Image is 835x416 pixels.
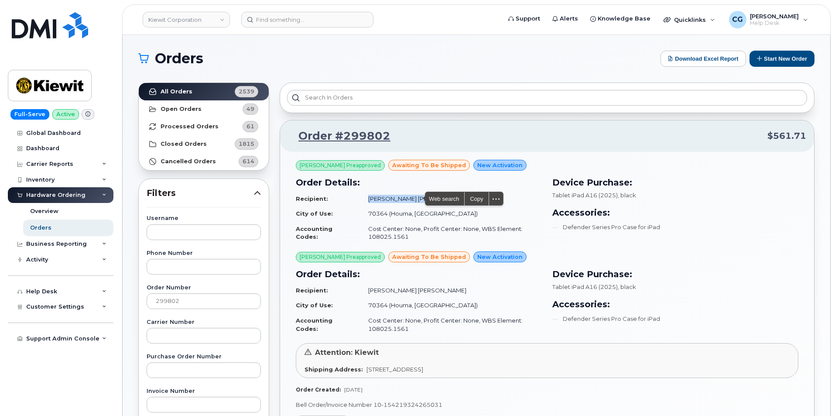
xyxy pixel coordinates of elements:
[139,83,269,100] a: All Orders2539
[477,161,523,169] span: New Activation
[147,216,261,221] label: Username
[296,195,328,202] strong: Recipient:
[296,268,542,281] h3: Order Details:
[425,192,464,205] span: Web search
[360,206,542,221] td: 70364 (Houma, [GEOGRAPHIC_DATA])
[139,153,269,170] a: Cancelled Orders614
[360,191,542,206] td: [PERSON_NAME] [PERSON_NAME]
[618,192,636,199] span: , black
[161,106,202,113] strong: Open Orders
[797,378,828,409] iframe: Messenger Launcher
[246,105,254,113] span: 49
[246,122,254,131] span: 61
[239,140,254,148] span: 1815
[749,51,814,67] button: Start New Order
[243,157,254,165] span: 614
[288,128,390,144] a: Order #299802
[552,315,798,323] li: Defender Series Pro Case for iPad
[161,158,216,165] strong: Cancelled Orders
[360,283,542,298] td: [PERSON_NAME] [PERSON_NAME]
[139,118,269,135] a: Processed Orders61
[155,52,203,65] span: Orders
[392,161,466,169] span: awaiting to be shipped
[296,287,328,294] strong: Recipient:
[296,210,333,217] strong: City of Use:
[296,225,332,241] strong: Accounting Codes:
[344,386,363,393] span: [DATE]
[296,176,542,189] h3: Order Details:
[161,88,192,95] strong: All Orders
[360,221,542,244] td: Cost Center: None, Profit Center: None, WBS Element: 108025.1561
[465,192,488,205] div: Copy
[139,135,269,153] a: Closed Orders1815
[315,348,379,357] span: Attention: Kiewit
[239,87,254,96] span: 2539
[360,313,542,336] td: Cost Center: None, Profit Center: None, WBS Element: 108025.1561
[360,298,542,313] td: 70364 (Houma, [GEOGRAPHIC_DATA])
[296,302,333,309] strong: City of Use:
[287,90,807,106] input: Search in orders
[147,354,261,360] label: Purchase Order Number
[477,253,523,261] span: New Activation
[767,130,806,142] span: $561.71
[300,162,381,169] span: [PERSON_NAME] Preapproved
[552,206,798,219] h3: Accessories:
[147,285,261,291] label: Order Number
[392,253,466,261] span: awaiting to be shipped
[296,317,332,332] strong: Accounting Codes:
[305,366,363,373] strong: Shipping Address:
[552,223,798,231] li: Defender Series Pro Case for iPad
[552,192,618,199] span: Tablet iPad A16 (2025)
[147,388,261,394] label: Invoice Number
[147,187,254,199] span: Filters
[147,320,261,325] label: Carrier Number
[296,401,798,409] p: Bell Order/Invoice Number 10-154219324265031
[660,51,746,67] button: Download Excel Report
[552,268,798,281] h3: Device Purchase:
[366,366,423,373] span: [STREET_ADDRESS]
[147,251,261,256] label: Phone Number
[552,176,798,189] h3: Device Purchase:
[139,100,269,118] a: Open Orders49
[161,123,219,130] strong: Processed Orders
[300,253,381,261] span: [PERSON_NAME] Preapproved
[618,283,636,290] span: , black
[296,386,341,393] strong: Order Created:
[552,298,798,311] h3: Accessories:
[161,141,207,148] strong: Closed Orders
[552,283,618,290] span: Tablet iPad A16 (2025)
